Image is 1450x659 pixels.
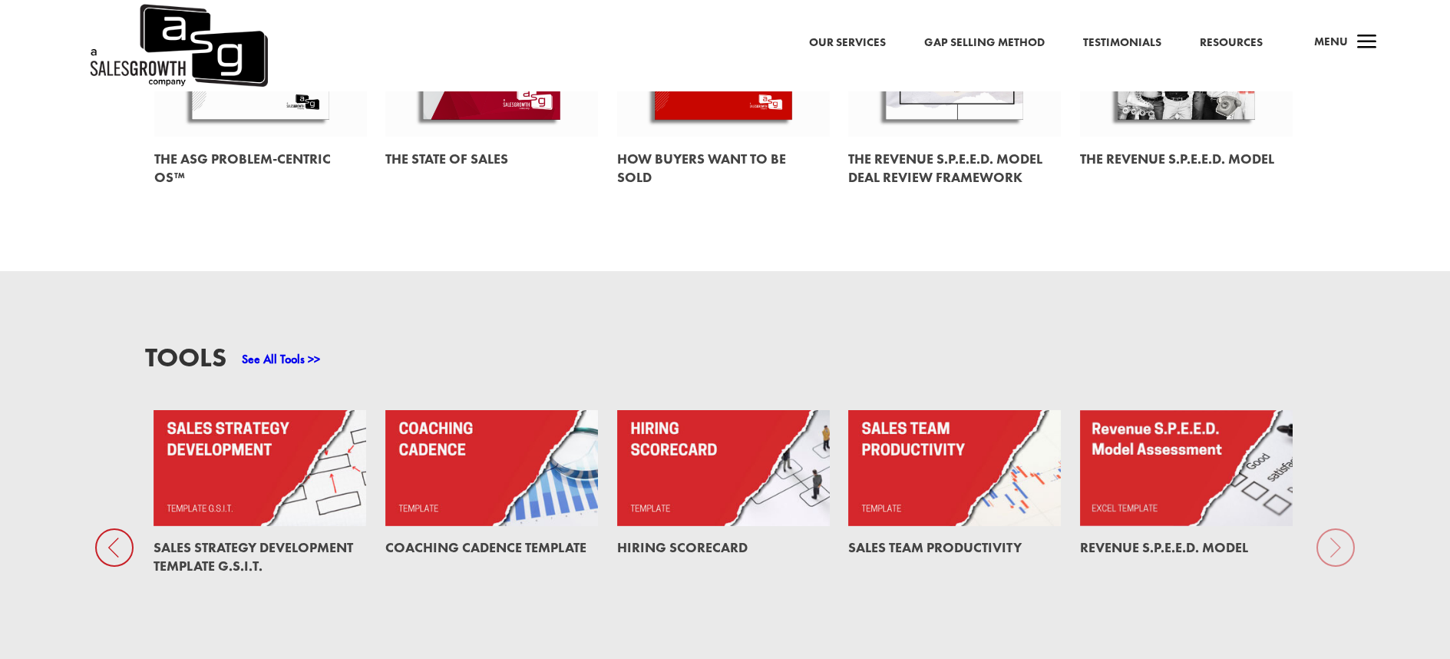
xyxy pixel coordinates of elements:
[1200,33,1263,53] a: Resources
[145,344,226,379] h3: Tools
[1314,34,1348,49] span: Menu
[154,538,353,575] a: Sales Strategy Development Template G.S.I.T.
[848,538,1022,556] a: Sales Team Productivity
[1352,28,1382,58] span: a
[385,538,586,556] a: Coaching Cadence Template
[924,33,1045,53] a: Gap Selling Method
[1083,33,1161,53] a: Testimonials
[809,33,886,53] a: Our Services
[617,538,748,556] a: Hiring Scorecard
[1080,538,1248,556] a: Revenue S.P.E.E.D. Model
[242,351,320,367] a: See All Tools >>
